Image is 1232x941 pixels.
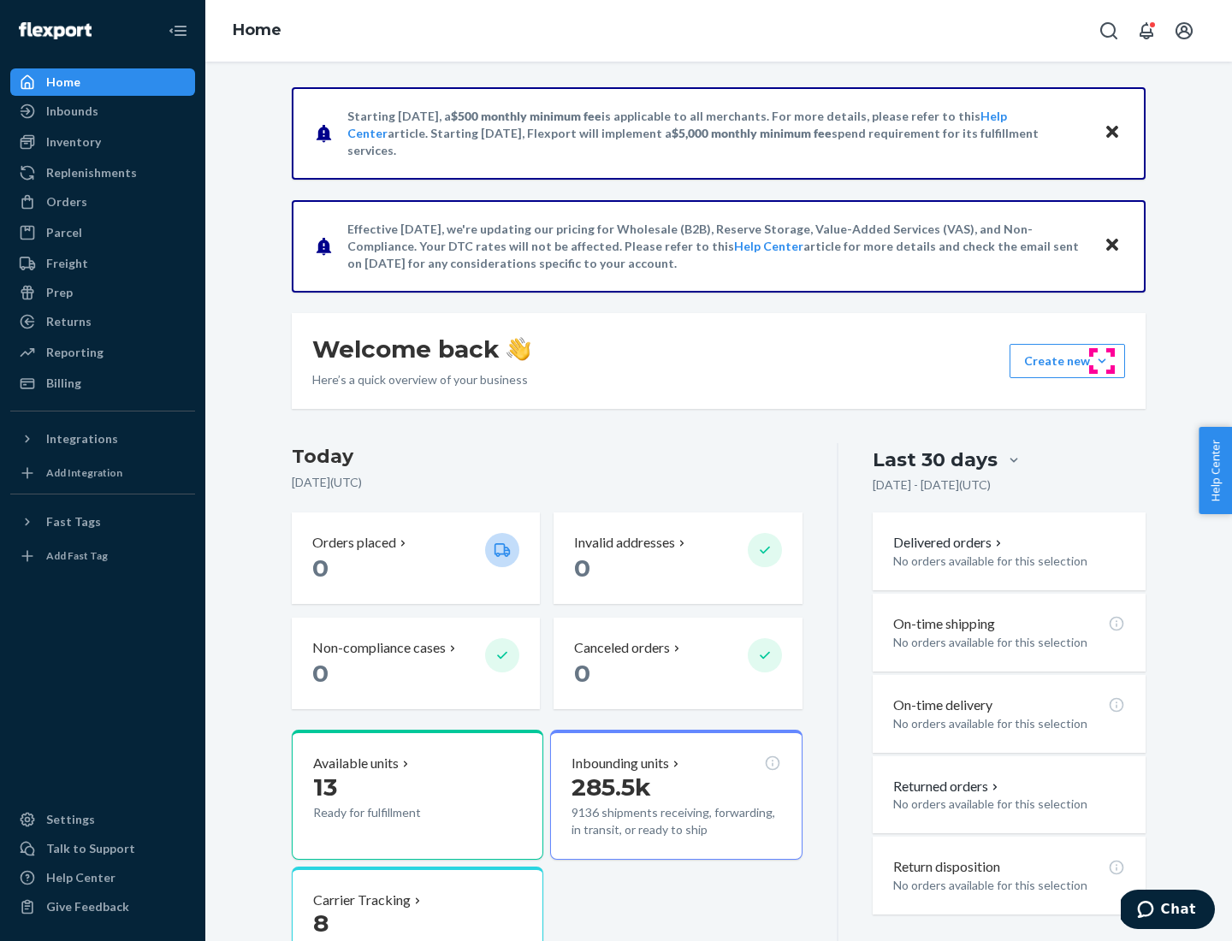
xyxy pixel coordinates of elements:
div: Replenishments [46,164,137,181]
a: Add Integration [10,459,195,487]
h3: Today [292,443,803,470]
p: No orders available for this selection [893,877,1125,894]
span: 0 [312,659,329,688]
p: Available units [313,754,399,773]
p: No orders available for this selection [893,634,1125,651]
button: Talk to Support [10,835,195,862]
button: Inbounding units285.5k9136 shipments receiving, forwarding, in transit, or ready to ship [550,730,802,860]
button: Close [1101,121,1123,145]
span: 8 [313,908,329,938]
div: Freight [46,255,88,272]
a: Replenishments [10,159,195,186]
span: $500 monthly minimum fee [451,109,601,123]
ol: breadcrumbs [219,6,295,56]
div: Parcel [46,224,82,241]
a: Inbounds [10,98,195,125]
div: Add Fast Tag [46,548,108,563]
a: Billing [10,370,195,397]
a: Add Fast Tag [10,542,195,570]
button: Open notifications [1129,14,1164,48]
div: Talk to Support [46,840,135,857]
img: Flexport logo [19,22,92,39]
p: Invalid addresses [574,533,675,553]
p: [DATE] ( UTC ) [292,474,803,491]
p: No orders available for this selection [893,715,1125,732]
button: Non-compliance cases 0 [292,618,540,709]
button: Create new [1010,344,1125,378]
div: Prep [46,284,73,301]
div: Orders [46,193,87,210]
div: Integrations [46,430,118,447]
p: On-time shipping [893,614,995,634]
p: Inbounding units [572,754,669,773]
span: 13 [313,772,337,802]
button: Give Feedback [10,893,195,920]
button: Invalid addresses 0 [554,512,802,604]
a: Home [10,68,195,96]
img: hand-wave emoji [506,337,530,361]
div: Give Feedback [46,898,129,915]
div: Add Integration [46,465,122,480]
button: Open account menu [1167,14,1201,48]
button: Orders placed 0 [292,512,540,604]
div: Returns [46,313,92,330]
a: Orders [10,188,195,216]
button: Available units13Ready for fulfillment [292,730,543,860]
a: Prep [10,279,195,306]
p: No orders available for this selection [893,553,1125,570]
p: Return disposition [893,857,1000,877]
p: Starting [DATE], a is applicable to all merchants. For more details, please refer to this article... [347,108,1087,159]
h1: Welcome back [312,334,530,364]
button: Help Center [1199,427,1232,514]
button: Open Search Box [1092,14,1126,48]
button: Close Navigation [161,14,195,48]
a: Parcel [10,219,195,246]
div: Last 30 days [873,447,998,473]
a: Help Center [734,239,803,253]
p: Here’s a quick overview of your business [312,371,530,388]
div: Help Center [46,869,115,886]
button: Integrations [10,425,195,453]
p: No orders available for this selection [893,796,1125,813]
button: Canceled orders 0 [554,618,802,709]
button: Delivered orders [893,533,1005,553]
a: Inventory [10,128,195,156]
p: On-time delivery [893,695,992,715]
p: 9136 shipments receiving, forwarding, in transit, or ready to ship [572,804,780,838]
a: Home [233,21,281,39]
div: Settings [46,811,95,828]
p: Canceled orders [574,638,670,658]
button: Returned orders [893,777,1002,796]
span: 0 [574,659,590,688]
div: Inbounds [46,103,98,120]
button: Close [1101,234,1123,258]
a: Settings [10,806,195,833]
div: Inventory [46,133,101,151]
div: Home [46,74,80,91]
div: Billing [46,375,81,392]
div: Fast Tags [46,513,101,530]
span: $5,000 monthly minimum fee [672,126,832,140]
p: Non-compliance cases [312,638,446,658]
p: Orders placed [312,533,396,553]
p: Ready for fulfillment [313,804,471,821]
span: 0 [312,553,329,583]
div: Reporting [46,344,104,361]
a: Reporting [10,339,195,366]
span: 285.5k [572,772,651,802]
a: Help Center [10,864,195,891]
button: Fast Tags [10,508,195,536]
iframe: Opens a widget where you can chat to one of our agents [1121,890,1215,932]
span: 0 [574,553,590,583]
a: Freight [10,250,195,277]
p: Effective [DATE], we're updating our pricing for Wholesale (B2B), Reserve Storage, Value-Added Se... [347,221,1087,272]
a: Returns [10,308,195,335]
p: Carrier Tracking [313,891,411,910]
p: [DATE] - [DATE] ( UTC ) [873,476,991,494]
